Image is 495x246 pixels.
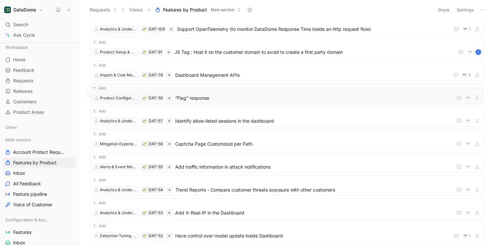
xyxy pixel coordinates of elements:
[3,97,76,107] a: Customers
[13,191,47,197] span: Feature pipeline
[3,189,76,199] a: Feature pipeline
[152,5,244,15] button: Features by ProductMain section
[100,187,137,193] div: Analytics & Understanding
[142,142,147,146] button: 🌱
[5,216,49,223] span: Configuration & Access
[3,30,76,40] a: Ask Cycle
[90,129,484,150] a: AddMitigation Experience Configuration🌱DAT-56Captcha Page Customized per Path
[5,136,31,143] span: Main section
[13,109,44,115] span: Product Areas
[142,211,146,215] img: 🌱
[3,86,76,96] a: Releases
[4,7,11,13] img: DataDome
[469,234,471,238] span: 1
[3,200,76,210] a: Voice of Customer
[149,118,163,124] div: DAT-57
[142,28,146,31] img: 🌱
[13,88,33,94] span: Releases
[92,223,107,229] button: Add
[142,188,146,192] img: 🌱
[142,96,146,100] img: 🌱
[90,14,484,35] a: AddAnalytics & Understanding🌱DAT-109Support OpenTelemetry (to monitor DataDome Response Time insi...
[92,177,107,183] button: Add
[142,188,147,192] button: 🌱
[13,170,25,176] span: Inbox
[142,119,147,123] button: 🌱
[149,210,163,216] div: DAT-53
[454,5,477,14] button: Settings
[100,49,137,55] div: Product Setup & Deployment
[5,124,17,131] span: Other
[462,26,472,33] button: 1
[149,49,162,55] div: DAT-91
[87,5,120,15] button: Requests
[3,20,76,30] div: Search
[13,180,41,187] span: All Feedback
[142,119,146,123] img: 🌱
[3,179,76,189] a: All Feedback
[3,107,76,117] a: Product Areas
[100,141,137,147] div: Mitigation Experience Configuration
[175,186,450,194] span: Trend Reports - Compare customer threats exposure with other customers
[3,158,76,168] a: Features by Product
[100,95,137,101] div: Product Configuration
[126,5,146,15] button: Views
[3,42,76,52] div: Workspace
[142,165,147,169] button: 🌱
[13,21,28,29] span: Search
[92,62,107,69] button: Add
[3,76,76,86] a: Requests
[3,215,76,225] div: Configuration & Access
[142,234,147,238] div: 🌱
[90,83,484,104] a: AddProduct Configuration🌱DAT-58“Flag” response
[13,56,26,63] span: Home
[100,210,137,216] div: Analytics & Understanding
[3,65,76,75] a: Feedback
[175,140,450,148] span: Captcha Page Customized per Path
[3,5,45,14] button: DataDomeDataDome
[100,164,137,170] div: Alerts & Event Monitoring
[13,77,34,84] span: Requests
[175,71,447,79] span: Dashboard Management APIs
[468,73,471,77] span: 3
[149,141,163,147] div: DAT-56
[92,108,107,114] button: Add
[142,142,146,146] img: 🌱
[90,37,484,58] a: AddProduct Setup & Deployment🌱DAT-91JS Tag : Host it on the customer domain to avoid to create a ...
[5,44,28,51] span: Workspace
[142,51,146,54] img: 🌱
[13,239,25,246] span: Inbox
[174,48,452,56] span: JS Tag : Host it on the customer domain to avoid to create a first party domain
[142,73,146,77] img: 🌱
[142,73,147,77] button: 🌱
[175,163,450,171] span: Add traffic information in attack notifications
[3,135,76,145] div: Main section
[142,211,147,215] button: 🌱
[462,232,472,239] button: 1
[100,118,137,124] div: Analytics & Understanding
[92,200,107,206] button: Add
[3,147,76,157] a: Account Protect Requests
[163,7,207,13] span: Features by Product
[149,72,163,78] div: DAT-78
[142,50,147,54] button: 🌱
[175,94,450,102] span: “Flag” response
[461,72,472,79] button: 3
[100,233,137,239] div: Detection Tuning & Enrichment
[13,201,52,208] span: Voice of Customer
[142,96,147,100] button: 🌱
[469,27,471,31] span: 1
[92,39,107,46] button: Add
[175,232,447,240] span: Have control over model update inside Dashboard
[100,26,137,32] div: Analytics & Understanding
[142,27,147,31] button: 🌱
[3,122,76,134] div: Other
